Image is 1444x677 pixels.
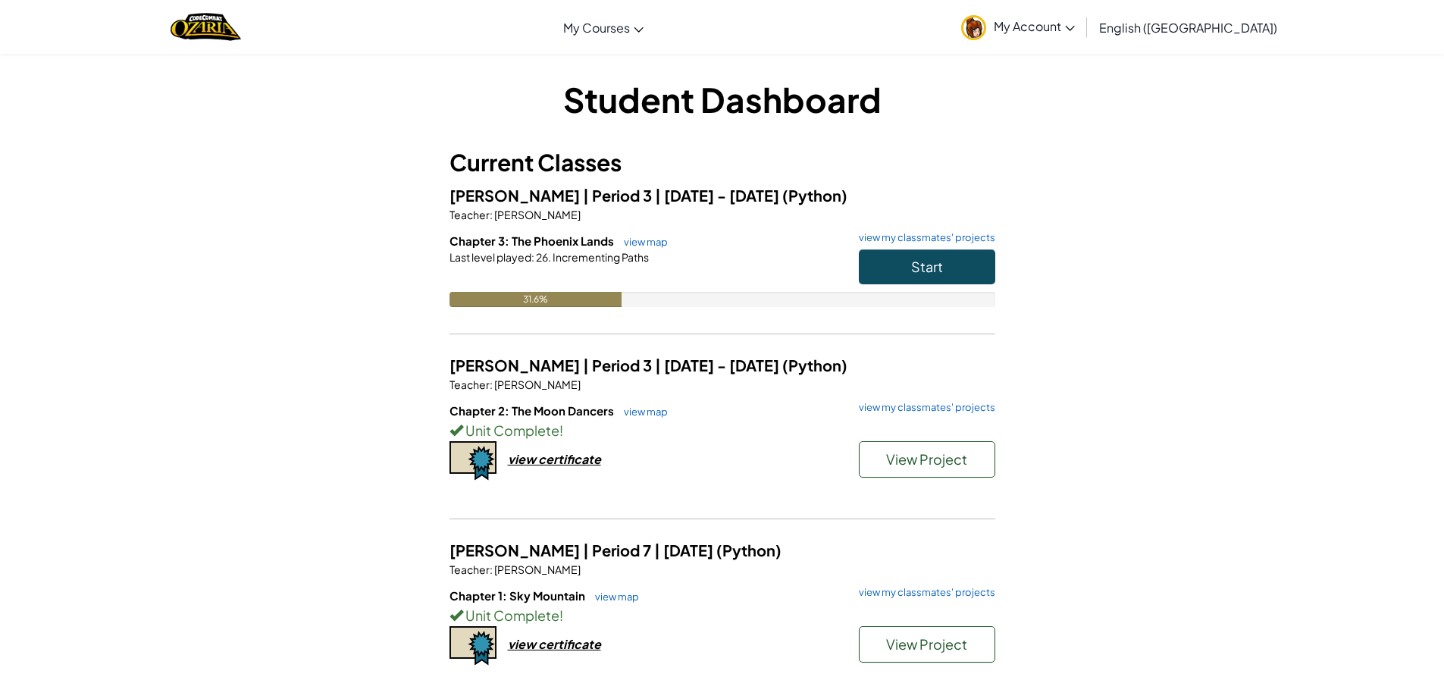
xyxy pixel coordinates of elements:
[859,626,995,663] button: View Project
[1092,7,1285,48] a: English ([GEOGRAPHIC_DATA])
[1099,20,1277,36] span: English ([GEOGRAPHIC_DATA])
[449,403,616,418] span: Chapter 2: The Moon Dancers
[559,606,563,624] span: !
[449,292,622,307] div: 31.6%
[859,249,995,284] button: Start
[490,563,493,576] span: :
[716,541,782,559] span: (Python)
[449,441,496,481] img: certificate-icon.png
[851,403,995,412] a: view my classmates' projects
[449,636,601,652] a: view certificate
[171,11,241,42] img: Home
[851,233,995,243] a: view my classmates' projects
[616,236,668,248] a: view map
[551,250,649,264] span: Incrementing Paths
[563,20,630,36] span: My Courses
[851,588,995,597] a: view my classmates' projects
[493,563,581,576] span: [PERSON_NAME]
[449,378,490,391] span: Teacher
[911,258,943,275] span: Start
[449,563,490,576] span: Teacher
[994,18,1075,34] span: My Account
[886,635,967,653] span: View Project
[449,626,496,666] img: certificate-icon.png
[616,406,668,418] a: view map
[490,378,493,391] span: :
[463,422,559,439] span: Unit Complete
[449,186,782,205] span: [PERSON_NAME] | Period 3 | [DATE] - [DATE]
[449,250,531,264] span: Last level played
[782,356,847,375] span: (Python)
[449,588,587,603] span: Chapter 1: Sky Mountain
[886,450,967,468] span: View Project
[490,208,493,221] span: :
[508,451,601,467] div: view certificate
[782,186,847,205] span: (Python)
[449,451,601,467] a: view certificate
[559,422,563,439] span: !
[449,76,995,123] h1: Student Dashboard
[449,356,782,375] span: [PERSON_NAME] | Period 3 | [DATE] - [DATE]
[859,441,995,478] button: View Project
[508,636,601,652] div: view certificate
[449,146,995,180] h3: Current Classes
[493,378,581,391] span: [PERSON_NAME]
[463,606,559,624] span: Unit Complete
[587,591,639,603] a: view map
[556,7,651,48] a: My Courses
[449,234,616,248] span: Chapter 3: The Phoenix Lands
[171,11,241,42] a: Ozaria by CodeCombat logo
[534,250,551,264] span: 26.
[449,208,490,221] span: Teacher
[493,208,581,221] span: [PERSON_NAME]
[954,3,1082,51] a: My Account
[531,250,534,264] span: :
[961,15,986,40] img: avatar
[449,541,716,559] span: [PERSON_NAME] | Period 7 | [DATE]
